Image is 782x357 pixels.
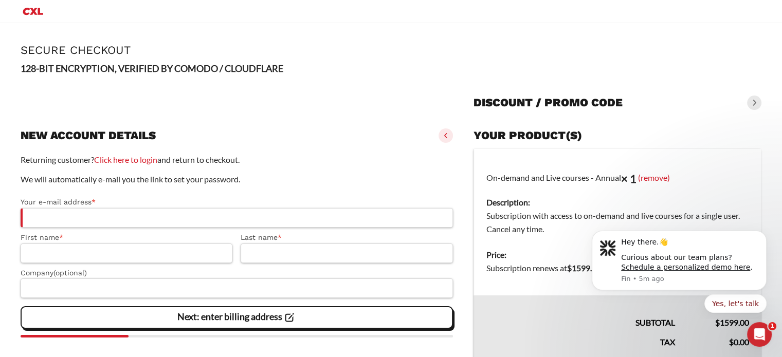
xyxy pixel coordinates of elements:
p: Returning customer? and return to checkout. [21,153,453,166]
a: (remove) [638,172,670,182]
label: Company [21,267,453,279]
iframe: Intercom notifications message [576,222,782,319]
bdi: 1599.00 [567,263,601,273]
span: (optional) [53,269,87,277]
iframe: Intercom live chat [747,322,772,347]
dd: Subscription with access to on-demand and live courses for a single user. Cancel any time. [486,209,749,236]
td: On-demand and Live courses - Annual [474,149,761,242]
span: $ [567,263,572,273]
a: Click here to login [94,155,157,164]
span: $ [715,317,720,327]
th: Subtotal [474,295,687,329]
span: $ [729,337,734,347]
h3: New account details [21,128,156,143]
dt: Description: [486,196,749,209]
span: 1 [768,322,776,330]
h1: Secure Checkout [21,44,761,57]
vaadin-button: Next: enter billing address [21,306,453,329]
h3: Discount / promo code [474,96,623,110]
label: Last name [241,232,452,243]
label: First name [21,232,232,243]
label: Your e-mail address [21,196,453,208]
p: We will automatically e-mail you the link to set your password. [21,173,453,186]
th: Tax [474,329,687,349]
strong: × 1 [621,172,636,185]
strong: 128-BIT ENCRYPTION, VERIFIED BY COMODO / CLOUDFLARE [21,63,283,74]
bdi: 1599.00 [715,317,749,327]
bdi: 0.00 [729,337,749,347]
span: Subscription renews at . [486,263,624,273]
dt: Price: [486,248,749,261]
